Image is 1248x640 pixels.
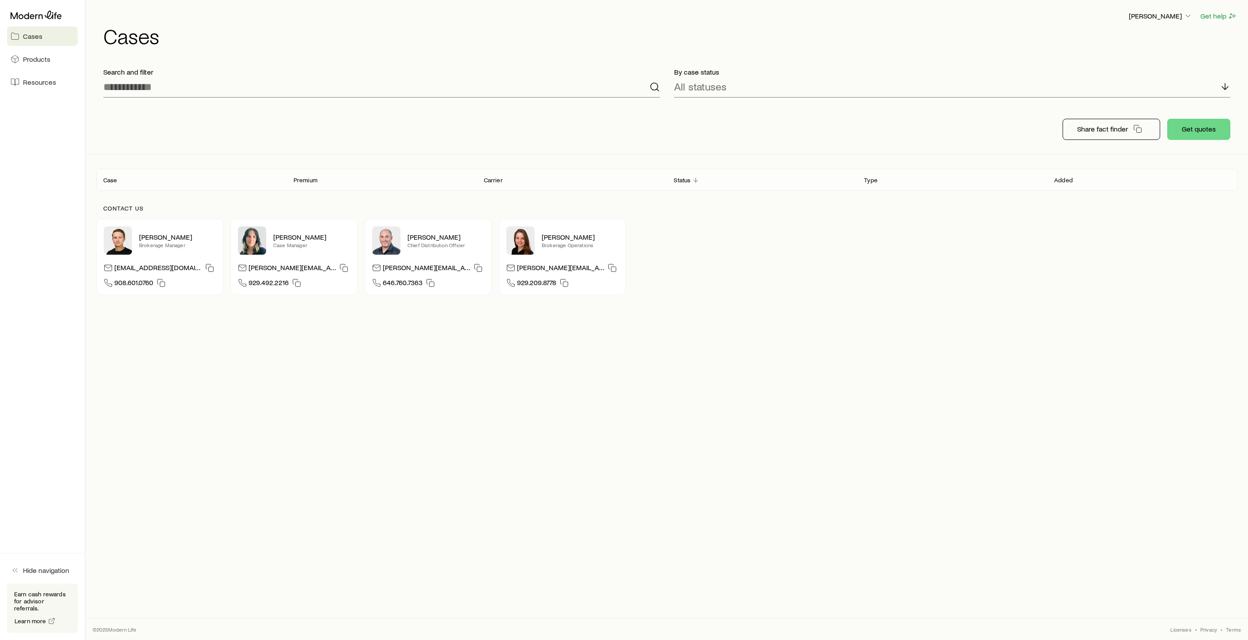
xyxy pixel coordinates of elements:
p: Brokerage Operations [542,241,618,248]
p: Carrier [484,177,503,184]
span: • [1195,626,1197,633]
div: Earn cash rewards for advisor referrals.Learn more [7,584,78,633]
img: Ellen Wall [506,226,535,255]
p: Case Manager [273,241,350,248]
img: Dan Pierson [372,226,400,255]
img: Rich Loeffler [104,226,132,255]
p: Earn cash rewards for advisor referrals. [14,591,71,612]
p: Status [674,177,690,184]
div: Client cases [96,169,1237,191]
button: Get help [1200,11,1237,21]
span: Products [23,55,50,64]
p: Share fact finder [1077,124,1128,133]
p: [EMAIL_ADDRESS][DOMAIN_NAME] [114,263,202,275]
span: Cases [23,32,42,41]
p: Type [864,177,878,184]
p: [PERSON_NAME] [1129,11,1192,20]
p: Case [103,177,117,184]
p: [PERSON_NAME] [542,233,618,241]
p: © 2025 Modern Life [93,626,137,633]
span: 908.601.0760 [114,278,153,290]
button: Get quotes [1167,119,1230,140]
a: Licenses [1170,626,1191,633]
span: • [1221,626,1222,633]
p: [PERSON_NAME] [139,233,216,241]
p: Search and filter [103,68,660,76]
p: [PERSON_NAME] [407,233,484,241]
p: Premium [294,177,317,184]
span: 929.492.2216 [249,278,289,290]
button: Share fact finder [1063,119,1160,140]
span: Resources [23,78,56,87]
a: Products [7,49,78,69]
p: Brokerage Manager [139,241,216,248]
p: Contact us [103,205,1230,212]
span: 646.760.7363 [383,278,422,290]
a: Terms [1226,626,1241,633]
h1: Cases [103,25,1237,46]
p: Added [1054,177,1073,184]
p: By case status [674,68,1231,76]
span: 929.209.8778 [517,278,556,290]
p: [PERSON_NAME][EMAIL_ADDRESS][DOMAIN_NAME] [517,263,604,275]
span: Learn more [15,618,46,624]
p: Chief Distribution Officer [407,241,484,248]
a: Resources [7,72,78,92]
a: Privacy [1200,626,1217,633]
p: [PERSON_NAME][EMAIL_ADDRESS][DOMAIN_NAME] [383,263,470,275]
p: [PERSON_NAME][EMAIL_ADDRESS][DOMAIN_NAME] [249,263,336,275]
p: [PERSON_NAME] [273,233,350,241]
a: Cases [7,26,78,46]
button: Hide navigation [7,561,78,580]
img: Lisette Vega [238,226,266,255]
span: Hide navigation [23,566,69,575]
button: [PERSON_NAME] [1128,11,1193,22]
p: All statuses [674,80,727,93]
